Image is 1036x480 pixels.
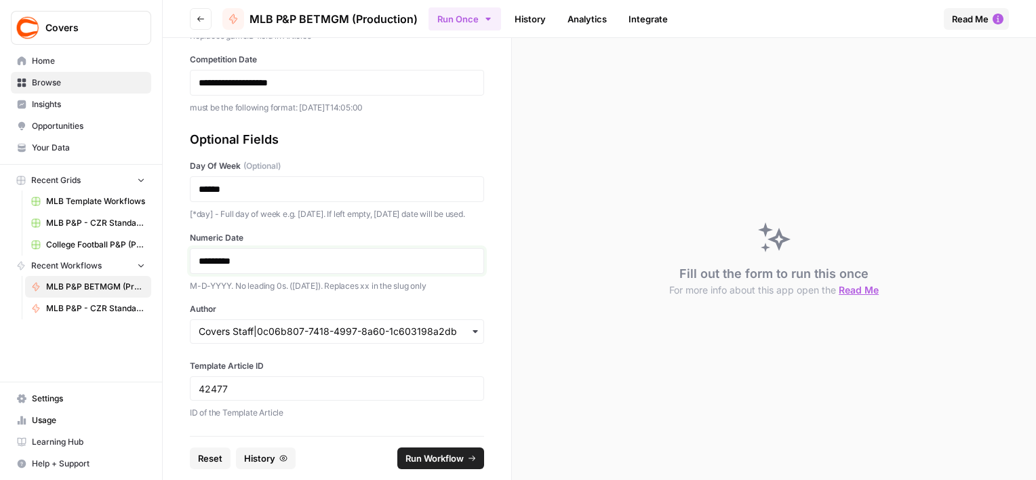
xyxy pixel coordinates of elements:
[11,256,151,276] button: Recent Workflows
[559,8,615,30] a: Analytics
[190,160,484,172] label: Day Of Week
[190,303,484,315] label: Author
[32,120,145,132] span: Opportunities
[32,458,145,470] span: Help + Support
[11,11,151,45] button: Workspace: Covers
[190,406,484,420] p: ID of the Template Article
[46,195,145,207] span: MLB Template Workflows
[190,130,484,149] div: Optional Fields
[198,452,222,465] span: Reset
[243,160,281,172] span: (Optional)
[11,170,151,191] button: Recent Grids
[190,101,484,115] p: must be the following format: [DATE]T14:05:00
[190,232,484,244] label: Numeric Date
[25,191,151,212] a: MLB Template Workflows
[31,174,81,186] span: Recent Grids
[236,447,296,469] button: History
[45,21,127,35] span: Covers
[32,77,145,89] span: Browse
[11,72,151,94] a: Browse
[11,409,151,431] a: Usage
[11,50,151,72] a: Home
[199,325,475,338] input: Covers Staff|0c06b807-7418-4997-8a60-1c603198a2db
[506,8,554,30] a: History
[250,11,418,27] span: MLB P&P BETMGM (Production)
[25,234,151,256] a: College Football P&P (Production) Grid
[25,298,151,319] a: MLB P&P - CZR Standard (Production)
[620,8,676,30] a: Integrate
[669,264,879,297] div: Fill out the form to run this once
[25,276,151,298] a: MLB P&P BETMGM (Production)
[190,360,484,372] label: Template Article ID
[839,284,879,296] span: Read Me
[190,207,484,221] p: [*day] - Full day of week e.g. [DATE]. If left empty, [DATE] date will be used.
[32,436,145,448] span: Learning Hub
[32,55,145,67] span: Home
[46,281,145,293] span: MLB P&P BETMGM (Production)
[397,447,484,469] button: Run Workflow
[952,12,989,26] span: Read Me
[669,283,879,297] button: For more info about this app open the Read Me
[11,453,151,475] button: Help + Support
[199,382,475,395] input: 42477
[46,302,145,315] span: MLB P&P - CZR Standard (Production)
[11,115,151,137] a: Opportunities
[11,94,151,115] a: Insights
[31,260,102,272] span: Recent Workflows
[16,16,40,40] img: Covers Logo
[190,54,484,66] label: Competition Date
[244,452,275,465] span: History
[11,388,151,409] a: Settings
[32,98,145,111] span: Insights
[46,239,145,251] span: College Football P&P (Production) Grid
[32,393,145,405] span: Settings
[222,8,418,30] a: MLB P&P BETMGM (Production)
[190,279,484,293] p: M-D-YYYY. No leading 0s. ([DATE]). Replaces xx in the slug only
[190,447,231,469] button: Reset
[32,142,145,154] span: Your Data
[11,137,151,159] a: Your Data
[46,217,145,229] span: MLB P&P - CZR Standard (Production) Grid
[405,452,464,465] span: Run Workflow
[32,414,145,426] span: Usage
[429,7,501,31] button: Run Once
[25,212,151,234] a: MLB P&P - CZR Standard (Production) Grid
[11,431,151,453] a: Learning Hub
[944,8,1009,30] button: Read Me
